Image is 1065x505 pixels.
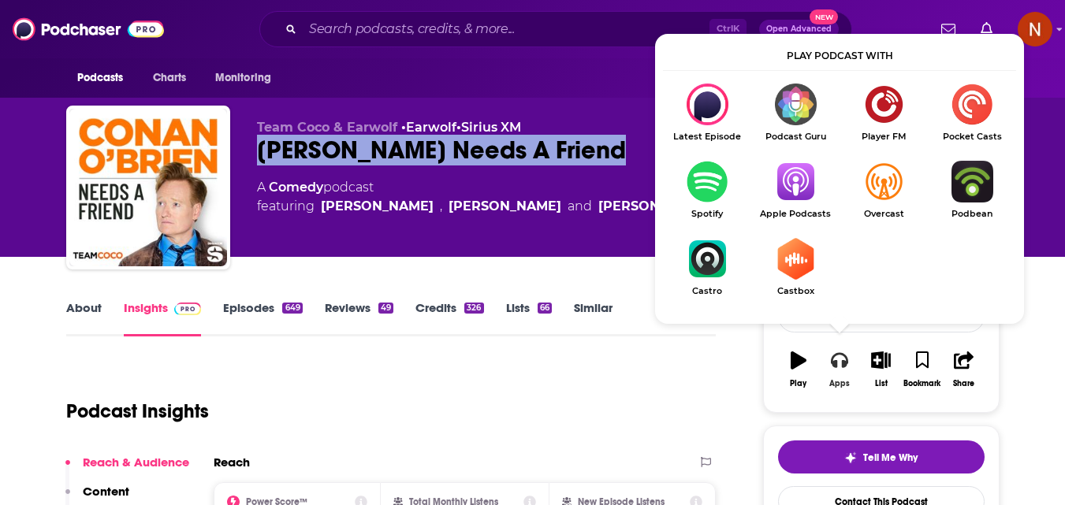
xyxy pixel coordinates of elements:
a: Earwolf [406,120,456,135]
a: Charts [143,63,196,93]
span: Ctrl K [709,19,747,39]
button: Open AdvancedNew [759,20,839,39]
div: 49 [378,303,393,314]
a: OvercastOvercast [840,161,928,219]
div: 326 [464,303,483,314]
span: • [456,120,521,135]
a: Player FMPlayer FM [840,84,928,142]
a: Comedy [269,180,323,195]
button: tell me why sparkleTell Me Why [778,440,985,473]
button: open menu [66,63,144,93]
span: Team Coco & Earwolf [257,120,397,135]
div: Share [953,379,974,388]
span: and [568,197,592,216]
div: Conan O’Brien Needs A Friend on Latest Episode [663,84,751,142]
a: Similar [574,300,613,336]
a: About [66,300,102,336]
a: Lists66 [506,300,552,336]
a: InsightsPodchaser Pro [124,300,202,336]
a: SpotifySpotify [663,161,751,219]
div: 66 [538,303,552,314]
span: • [401,120,456,135]
span: featuring [257,197,711,216]
p: Reach & Audience [83,455,189,470]
a: Apple PodcastsApple Podcasts [751,161,840,219]
span: Pocket Casts [928,132,1016,142]
span: , [440,197,442,216]
a: CastroCastro [663,238,751,296]
button: Show profile menu [1018,12,1052,46]
button: open menu [204,63,292,93]
button: Reach & Audience [65,455,189,484]
h1: Podcast Insights [66,399,209,423]
button: Play [778,341,819,398]
div: Play podcast with [663,42,1016,71]
div: 649 [282,303,302,314]
a: CastboxCastbox [751,238,840,296]
img: Podchaser - Follow, Share and Rate Podcasts [13,14,164,44]
a: Episodes649 [223,300,302,336]
a: Reviews49 [325,300,393,336]
div: [PERSON_NAME] [598,197,711,216]
h2: Reach [214,455,250,470]
a: PodbeanPodbean [928,161,1016,219]
button: List [860,341,901,398]
a: Podcast GuruPodcast Guru [751,84,840,142]
input: Search podcasts, credits, & more... [303,17,709,42]
img: Podchaser Pro [174,303,202,315]
span: Latest Episode [663,132,751,142]
span: Overcast [840,209,928,219]
span: Podcasts [77,67,124,89]
button: Bookmark [902,341,943,398]
span: Castro [663,286,751,296]
a: Sirius XM [461,120,521,135]
span: Charts [153,67,187,89]
span: Spotify [663,209,751,219]
img: tell me why sparkle [844,451,857,464]
div: Apps [829,379,850,388]
button: Apps [819,341,860,398]
p: Content [83,484,129,499]
div: A podcast [257,178,711,216]
img: User Profile [1018,12,1052,46]
img: Conan O’Brien Needs A Friend [69,109,227,266]
a: Credits326 [415,300,483,336]
button: Share [943,341,984,398]
div: Play [790,379,806,388]
a: Conan O'Brien [321,197,434,216]
span: Castbox [751,286,840,296]
span: New [810,9,838,24]
a: Sona Movsesian [449,197,561,216]
span: Monitoring [215,67,271,89]
a: Show notifications dropdown [935,16,962,43]
div: List [875,379,888,388]
span: Tell Me Why [863,451,918,464]
div: Search podcasts, credits, & more... [259,11,852,47]
span: Podbean [928,209,1016,219]
span: Logged in as AdelNBM [1018,12,1052,46]
span: Player FM [840,132,928,142]
a: Show notifications dropdown [974,16,999,43]
div: Bookmark [903,379,940,388]
span: Podcast Guru [751,132,840,142]
span: Apple Podcasts [751,209,840,219]
a: Pocket CastsPocket Casts [928,84,1016,142]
